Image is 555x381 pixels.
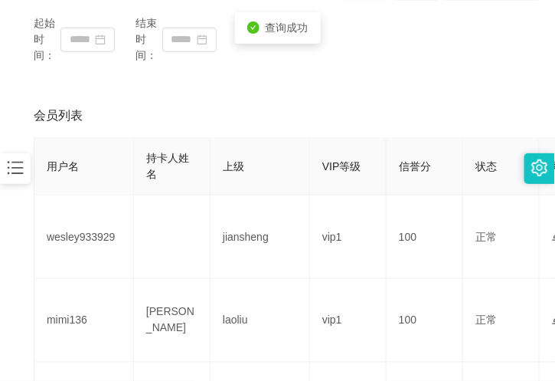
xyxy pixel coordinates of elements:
td: vip1 [310,195,387,279]
i: 图标: bars [5,158,25,178]
span: 正常 [475,314,497,327]
td: [PERSON_NAME] [134,279,211,363]
td: 100 [387,195,463,279]
span: 正常 [475,231,497,243]
span: 结束时间： [135,15,162,64]
span: 查询成功 [266,21,309,34]
span: 状态 [475,160,497,172]
td: mimi136 [34,279,134,363]
td: vip1 [310,279,387,363]
td: jiansheng [211,195,310,279]
td: 100 [387,279,463,363]
span: 持卡人姓名 [146,152,189,180]
i: 图标: calendar [95,34,106,45]
span: 起始时间： [34,15,60,64]
i: 图标: calendar [197,34,207,45]
i: 图标: setting [531,159,548,176]
span: VIP等级 [322,160,361,172]
span: 上级 [223,160,244,172]
span: 用户名 [47,160,79,172]
td: laoliu [211,279,310,363]
span: 会员列表 [34,107,83,125]
span: 信誉分 [399,160,431,172]
i: icon: check-circle [247,21,260,34]
td: wesley933929 [34,195,134,279]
